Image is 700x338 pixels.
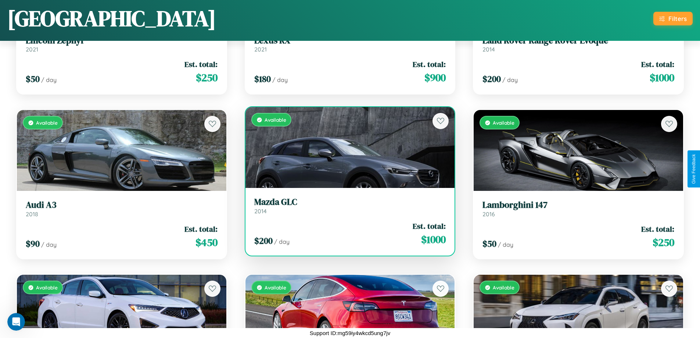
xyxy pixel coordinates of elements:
button: Filters [653,12,693,25]
span: Est. total: [641,59,674,70]
a: Land Rover Range Rover Evoque2014 [482,35,674,53]
span: $ 50 [26,73,40,85]
a: Lexus RX2021 [254,35,446,53]
a: Lincoln Zephyr2021 [26,35,218,53]
span: Est. total: [184,224,218,234]
span: 2014 [482,46,495,53]
span: $ 90 [26,238,40,250]
span: / day [502,76,518,83]
a: Audi A32018 [26,200,218,218]
h3: Audi A3 [26,200,218,210]
a: Mazda GLC2014 [254,197,446,215]
span: $ 1000 [421,232,446,247]
span: / day [41,241,57,248]
span: 2016 [482,210,495,218]
span: Available [493,284,514,291]
span: 2014 [254,207,267,215]
span: 2018 [26,210,38,218]
div: Give Feedback [691,154,696,184]
span: 2021 [26,46,38,53]
span: $ 250 [196,70,218,85]
h3: Mazda GLC [254,197,446,207]
span: Est. total: [413,59,446,70]
span: $ 200 [482,73,501,85]
span: 2021 [254,46,267,53]
a: Lamborghini 1472016 [482,200,674,218]
span: Available [265,284,286,291]
div: Filters [668,15,687,22]
span: Available [493,120,514,126]
span: / day [272,76,288,83]
h1: [GEOGRAPHIC_DATA] [7,3,216,33]
span: Est. total: [413,221,446,231]
h3: Lamborghini 147 [482,200,674,210]
span: $ 50 [482,238,496,250]
h3: Land Rover Range Rover Evoque [482,35,674,46]
span: / day [41,76,57,83]
iframe: Intercom live chat [7,313,25,331]
span: Available [36,284,58,291]
span: $ 450 [195,235,218,250]
p: Support ID: mg59iy4wkcd5ung7jv [310,328,390,338]
span: $ 900 [424,70,446,85]
span: Available [265,117,286,123]
span: / day [274,238,290,245]
span: $ 1000 [650,70,674,85]
span: Available [36,120,58,126]
span: Est. total: [184,59,218,70]
span: / day [498,241,513,248]
span: Est. total: [641,224,674,234]
span: $ 250 [653,235,674,250]
span: $ 200 [254,235,273,247]
span: $ 180 [254,73,271,85]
